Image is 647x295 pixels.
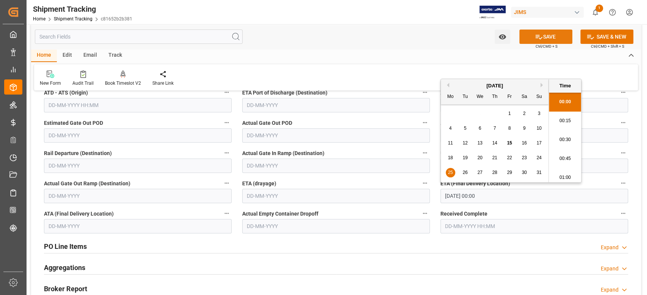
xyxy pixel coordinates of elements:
[505,109,514,118] div: Choose Friday, August 1st, 2025
[507,170,512,175] span: 29
[475,92,485,102] div: We
[242,149,324,157] span: Actual Gate In Ramp (Destination)
[549,93,581,112] li: 00:00
[446,138,455,148] div: Choose Monday, August 11th, 2025
[479,6,506,19] img: Exertis%20JAM%20-%20Email%20Logo.jpg_1722504956.jpg
[242,128,430,143] input: DD-MM-YYYY
[103,49,128,62] div: Track
[492,170,497,175] span: 28
[490,138,500,148] div: Choose Thursday, August 14th, 2025
[462,170,467,175] span: 26
[492,140,497,146] span: 14
[549,112,581,130] li: 00:15
[495,29,510,44] button: open menu
[242,180,276,188] span: ETA (drayage)
[507,155,512,160] span: 22
[445,83,449,87] button: Previous Month
[446,168,455,177] div: Choose Monday, August 25th, 2025
[446,153,455,163] div: Choose Monday, August 18th, 2025
[440,219,628,233] input: DD-MM-YYYY HH:MM
[44,284,87,294] h2: Broker Report
[420,148,430,158] button: Actual Gate In Ramp (Destination)
[523,111,526,116] span: 2
[536,43,558,49] span: Ctrl/CMD + S
[33,16,45,22] a: Home
[448,170,453,175] span: 25
[534,153,544,163] div: Choose Sunday, August 24th, 2025
[420,178,430,188] button: ETA (drayage)
[152,80,174,87] div: Share Link
[44,189,232,203] input: DD-MM-YYYY
[446,92,455,102] div: Mo
[601,286,619,294] div: Expand
[587,4,604,21] button: show 1 new notifications
[44,89,88,97] span: ATD - ATS (Origin)
[242,89,327,97] span: ETA Port of Discharge (Destination)
[536,140,541,146] span: 17
[520,124,529,133] div: Choose Saturday, August 9th, 2025
[522,170,526,175] span: 30
[72,80,94,87] div: Audit Trail
[78,49,103,62] div: Email
[441,82,548,90] div: [DATE]
[477,155,482,160] span: 20
[449,126,452,131] span: 4
[490,124,500,133] div: Choose Thursday, August 7th, 2025
[57,49,78,62] div: Edit
[54,16,92,22] a: Shipment Tracking
[420,208,430,218] button: Actual Empty Container Dropoff
[242,98,430,112] input: DD-MM-YYYY
[44,219,232,233] input: DD-MM-YYYY
[448,140,453,146] span: 11
[604,4,621,21] button: Help Center
[520,153,529,163] div: Choose Saturday, August 23rd, 2025
[44,128,232,143] input: DD-MM-YYYY
[595,5,603,12] span: 1
[618,148,628,158] button: Unloaded From Rail (Destination)
[618,87,628,97] button: ATA Port of Discharge (Destination)
[461,124,470,133] div: Choose Tuesday, August 5th, 2025
[492,155,497,160] span: 21
[505,153,514,163] div: Choose Friday, August 22nd, 2025
[523,126,526,131] span: 9
[443,106,547,180] div: month 2025-08
[549,130,581,149] li: 00:30
[222,208,232,218] button: ATA (Final Delivery Location)
[44,119,103,127] span: Estimated Gate Out POD
[44,158,232,173] input: DD-MM-YYYY
[461,138,470,148] div: Choose Tuesday, August 12th, 2025
[505,92,514,102] div: Fr
[580,29,633,44] button: SAVE & NEW
[538,111,540,116] span: 3
[534,168,544,177] div: Choose Sunday, August 31st, 2025
[618,208,628,218] button: Received Complete
[44,241,87,252] h2: PO Line Items
[35,29,243,44] input: Search Fields
[31,49,57,62] div: Home
[520,92,529,102] div: Sa
[522,140,526,146] span: 16
[44,98,232,112] input: DD-MM-YYYY HH:MM
[490,153,500,163] div: Choose Thursday, August 21st, 2025
[520,168,529,177] div: Choose Saturday, August 30th, 2025
[520,109,529,118] div: Choose Saturday, August 2nd, 2025
[540,83,545,87] button: Next Month
[461,92,470,102] div: Tu
[520,138,529,148] div: Choose Saturday, August 16th, 2025
[549,149,581,168] li: 00:45
[242,189,430,203] input: DD-MM-YYYY
[464,126,467,131] span: 5
[440,189,628,203] input: DD-MM-YYYY HH:MM
[461,168,470,177] div: Choose Tuesday, August 26th, 2025
[536,126,541,131] span: 10
[242,158,430,173] input: DD-MM-YYYY
[420,87,430,97] button: ETA Port of Discharge (Destination)
[479,126,481,131] span: 6
[601,265,619,273] div: Expand
[242,119,292,127] span: Actual Gate Out POD
[446,124,455,133] div: Choose Monday, August 4th, 2025
[475,168,485,177] div: Choose Wednesday, August 27th, 2025
[33,3,132,15] div: Shipment Tracking
[490,168,500,177] div: Choose Thursday, August 28th, 2025
[508,111,511,116] span: 1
